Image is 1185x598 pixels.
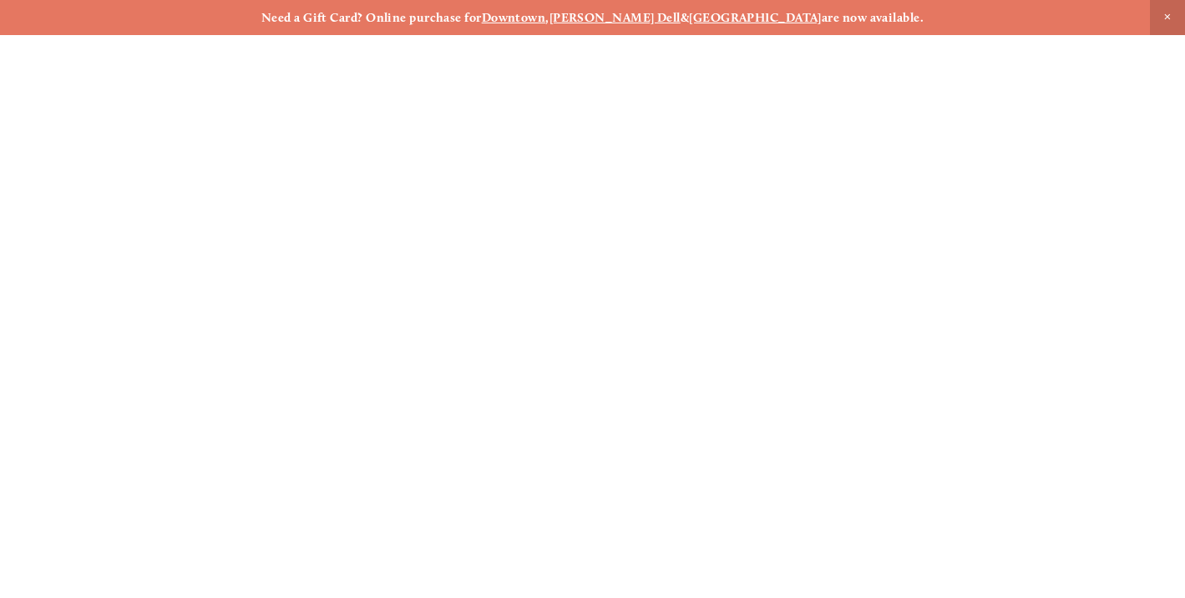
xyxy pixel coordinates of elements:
[261,10,482,25] strong: Need a Gift Card? Online purchase for
[822,10,924,25] strong: are now available.
[681,10,689,25] strong: &
[545,10,549,25] strong: ,
[689,10,822,25] a: [GEOGRAPHIC_DATA]
[482,10,546,25] a: Downtown
[549,10,681,25] a: [PERSON_NAME] Dell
